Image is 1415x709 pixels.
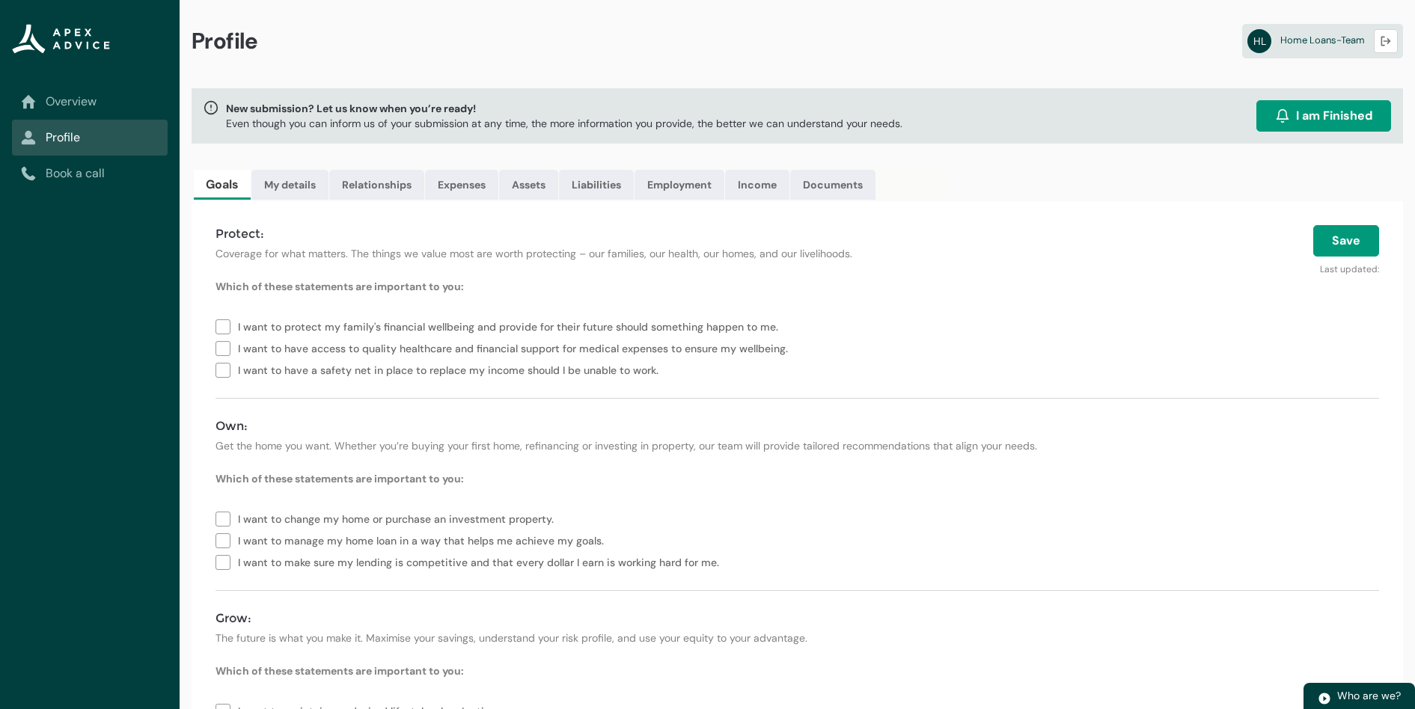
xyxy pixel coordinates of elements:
a: Goals [194,170,251,200]
img: Apex Advice Group [12,24,110,54]
span: I want to protect my family's financial wellbeing and provide for their future should something h... [238,315,784,337]
p: Which of these statements are important to you: [216,663,1379,678]
a: Relationships [329,170,424,200]
h4: Protect: [216,225,985,243]
p: Even though you can inform us of your submission at any time, the more information you provide, t... [226,116,902,131]
a: Documents [790,170,875,200]
a: Employment [635,170,724,200]
p: The future is what you make it. Maximise your savings, understand your risk profile, and use your... [216,630,1379,645]
a: Overview [21,93,159,111]
h4: Grow: [216,610,1379,627]
span: Home Loans-Team [1280,34,1365,46]
h4: Own: [216,417,1379,435]
span: Who are we? [1337,689,1401,702]
a: Assets [499,170,558,200]
a: HLHome Loans-Team [1242,24,1403,58]
span: I want to have a safety net in place to replace my income should I be unable to work. [238,358,664,380]
abbr: HL [1247,29,1271,53]
span: Profile [192,27,258,55]
p: Coverage for what matters. The things we value most are worth protecting – our families, our heal... [216,246,985,261]
p: Which of these statements are important to you: [216,279,1379,294]
img: play.svg [1318,692,1331,705]
span: I want to manage my home loan in a way that helps me achieve my goals. [238,529,610,550]
a: Income [725,170,789,200]
button: I am Finished [1256,100,1391,132]
span: I am Finished [1296,107,1372,125]
button: Save [1313,225,1379,257]
a: My details [251,170,328,200]
img: alarm.svg [1275,108,1290,123]
span: I want to change my home or purchase an investment property. [238,507,560,529]
span: New submission? Let us know when you’re ready! [226,101,902,116]
a: Expenses [425,170,498,200]
p: Get the home you want. Whether you’re buying your first home, refinancing or investing in propert... [216,438,1379,453]
p: Which of these statements are important to you: [216,471,1379,486]
a: Liabilities [559,170,634,200]
span: I want to make sure my lending is competitive and that every dollar I earn is working hard for me. [238,550,725,572]
a: Book a call [21,165,159,182]
p: Last updated: [1003,257,1379,276]
a: Profile [21,129,159,147]
nav: Sub page [12,84,168,191]
button: Logout [1374,29,1398,53]
span: I want to have access to quality healthcare and financial support for medical expenses to ensure ... [238,337,794,358]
